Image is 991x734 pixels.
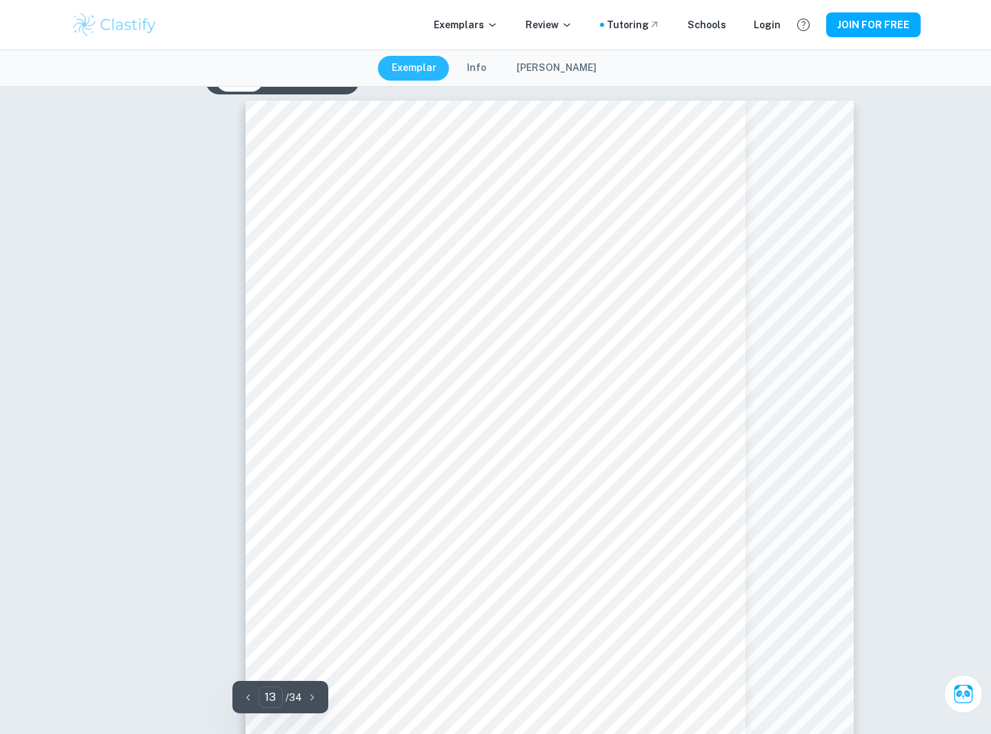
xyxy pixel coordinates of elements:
button: [PERSON_NAME] [503,56,610,81]
p: Exemplars [434,17,498,32]
button: Exemplar [378,56,450,81]
button: Help and Feedback [792,13,815,37]
a: Schools [688,17,726,32]
img: Clastify logo [71,11,159,39]
a: Login [754,17,781,32]
button: Ask Clai [944,675,983,713]
a: Tutoring [607,17,660,32]
button: Info [453,56,500,81]
p: Review [525,17,572,32]
button: JOIN FOR FREE [826,12,921,37]
p: / 34 [286,690,302,705]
